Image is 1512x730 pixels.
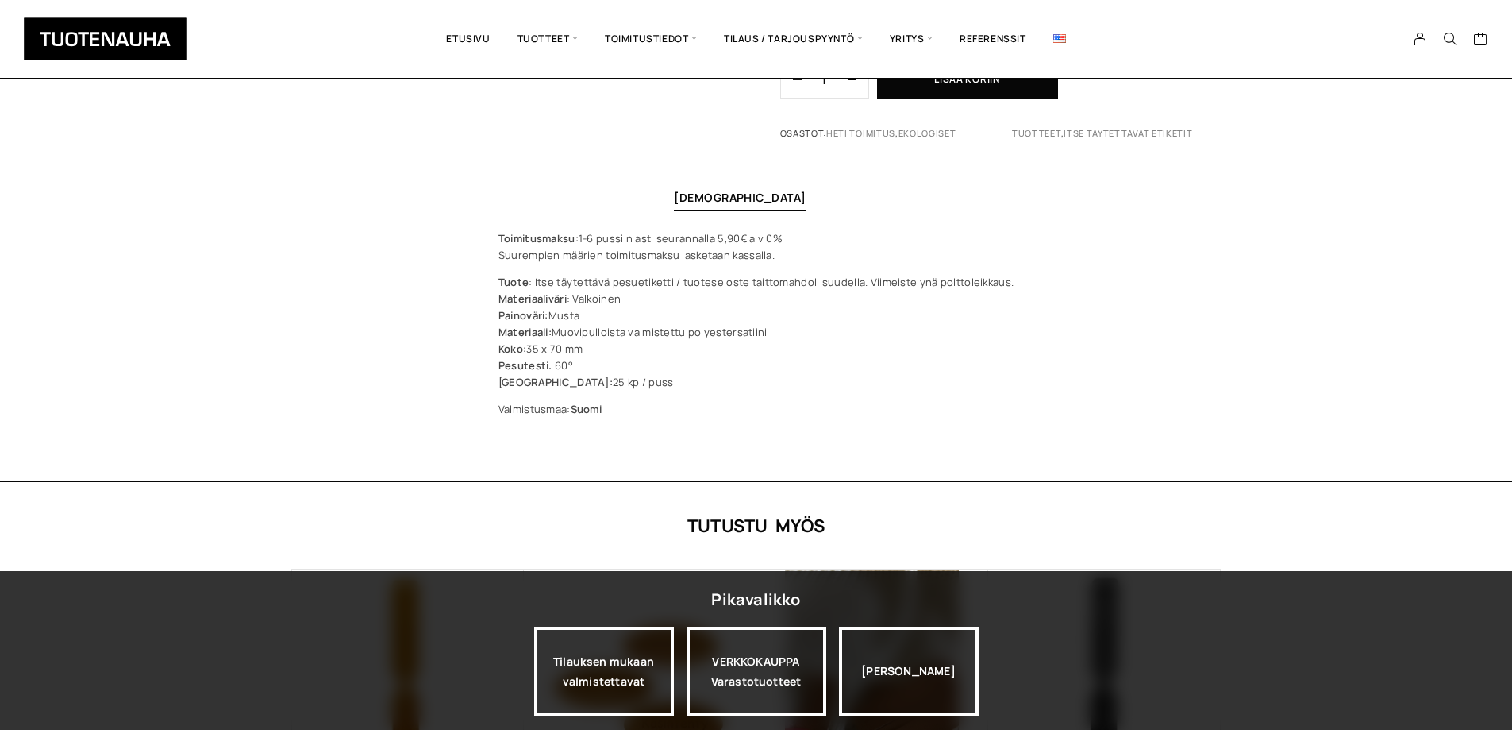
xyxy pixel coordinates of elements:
span: Valmistusmaa: [498,402,602,416]
a: Itse täytettävät etiketit [1064,127,1192,139]
div: VERKKOKAUPPA Varastotuotteet [687,627,826,716]
p: : Itse täytettävä pesuetiketti / tuoteseloste taittomahdollisuudella. Viimeistelynä polttoleikkau... [498,274,1014,391]
input: Määrä [802,60,848,98]
a: VERKKOKAUPPAVarastotuotteet [687,627,826,716]
span: Tuotteet [504,12,591,66]
strong: Pesutesti [498,358,549,373]
div: [PERSON_NAME] [839,627,979,716]
div: Tutustu myös [292,514,1221,538]
a: Etusivu [433,12,503,66]
img: English [1053,34,1066,43]
a: Heti toimitus [826,127,895,139]
span: Tilaus / Tarjouspyyntö [710,12,876,66]
p: 1-6 pussiin asti seurannalla 5,90€ alv 0% Suurempien määrien toimitusmaksu lasketaan kassalla. [498,230,1014,264]
img: Tuotenauha Oy [24,17,187,60]
a: Tilauksen mukaan valmistettavat [534,627,674,716]
strong: Materiaali: [498,325,552,339]
span: Osastot: , , [780,127,1221,153]
div: Pikavalikko [711,585,800,614]
a: [DEMOGRAPHIC_DATA] [674,190,806,205]
span: Yritys [876,12,946,66]
a: Referenssit [946,12,1040,66]
strong: Tuote [498,275,529,289]
strong: Toimitusmaksu: [498,231,579,245]
strong: [GEOGRAPHIC_DATA]: [498,375,613,389]
strong: Materiaaliväri [498,292,567,306]
a: Ekologiset tuotteet [898,127,1061,139]
span: Toimitustiedot [591,12,710,66]
button: Search [1435,32,1465,46]
strong: Suomi [571,402,602,416]
a: My Account [1405,32,1436,46]
button: Lisää koriin [877,60,1058,99]
strong: Painoväri: [498,308,548,323]
a: Cart [1473,31,1488,50]
strong: Koko: [498,342,526,356]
